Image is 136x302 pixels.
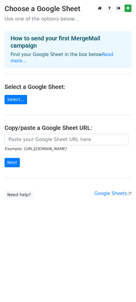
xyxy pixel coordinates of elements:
[11,52,125,64] p: Find your Google Sheet in the box below
[94,191,131,196] a: Google Sheets
[5,16,131,22] p: Use one of the options below...
[5,5,131,13] h3: Choose a Google Sheet
[5,146,66,151] small: Example: [URL][DOMAIN_NAME]
[11,52,113,64] a: Read more...
[5,83,131,90] h4: Select a Google Sheet:
[5,190,34,200] a: Need help?
[5,95,27,104] a: Select...
[5,124,131,131] h4: Copy/paste a Google Sheet URL:
[11,35,125,49] h4: How to send your first MergeMail campaign
[5,134,128,145] input: Paste your Google Sheet URL here
[5,158,20,167] input: Next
